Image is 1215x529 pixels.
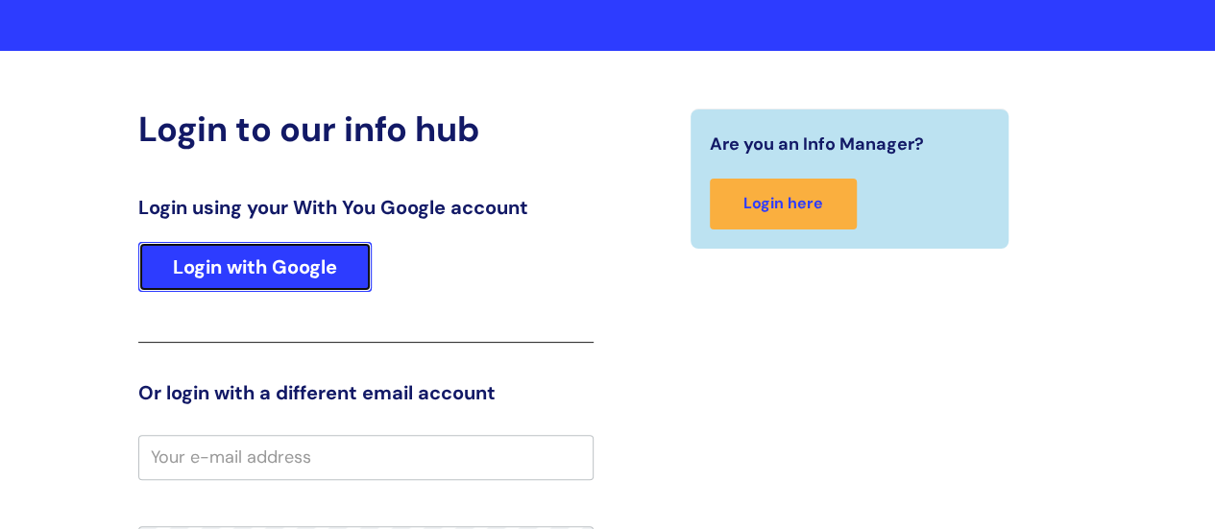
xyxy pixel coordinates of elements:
[710,129,924,159] span: Are you an Info Manager?
[138,196,594,219] h3: Login using your With You Google account
[138,242,372,292] a: Login with Google
[710,179,857,229] a: Login here
[138,381,594,404] h3: Or login with a different email account
[138,435,594,479] input: Your e-mail address
[138,108,594,150] h2: Login to our info hub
